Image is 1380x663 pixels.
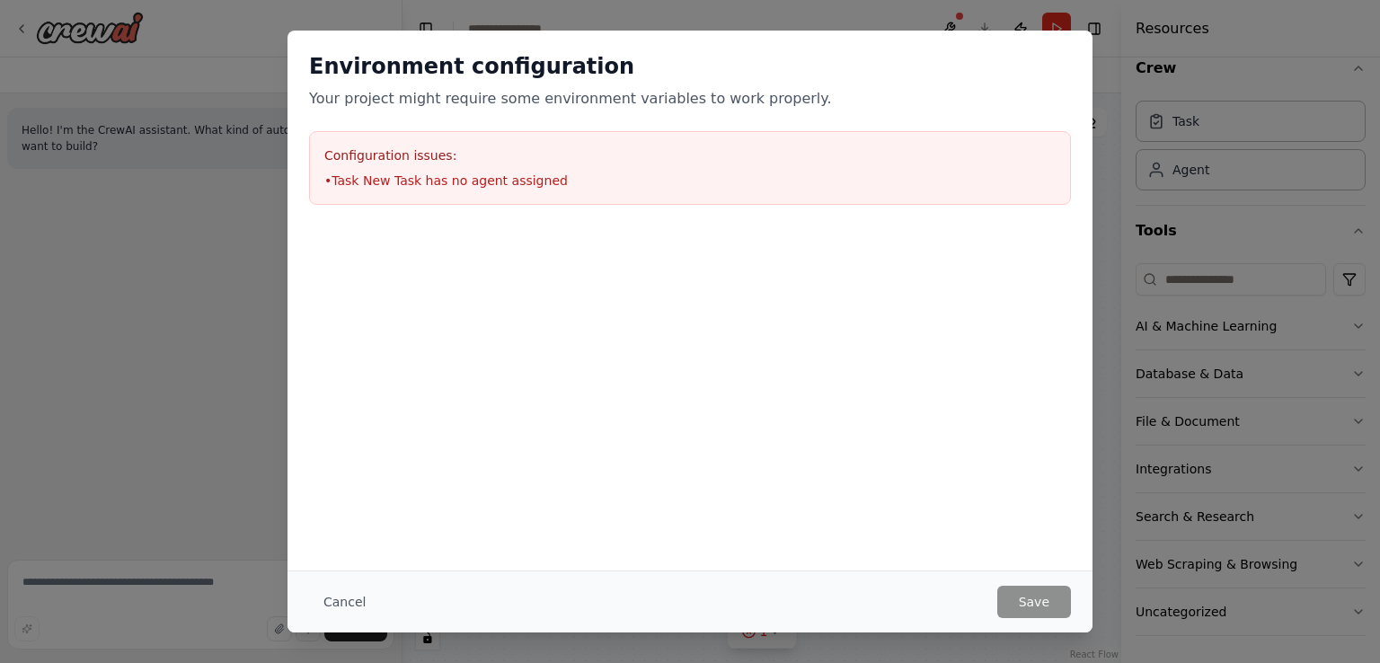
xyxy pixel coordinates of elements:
[324,146,1056,164] h3: Configuration issues:
[309,88,1071,110] p: Your project might require some environment variables to work properly.
[997,586,1071,618] button: Save
[309,586,380,618] button: Cancel
[324,172,1056,190] li: • Task New Task has no agent assigned
[309,52,1071,81] h2: Environment configuration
